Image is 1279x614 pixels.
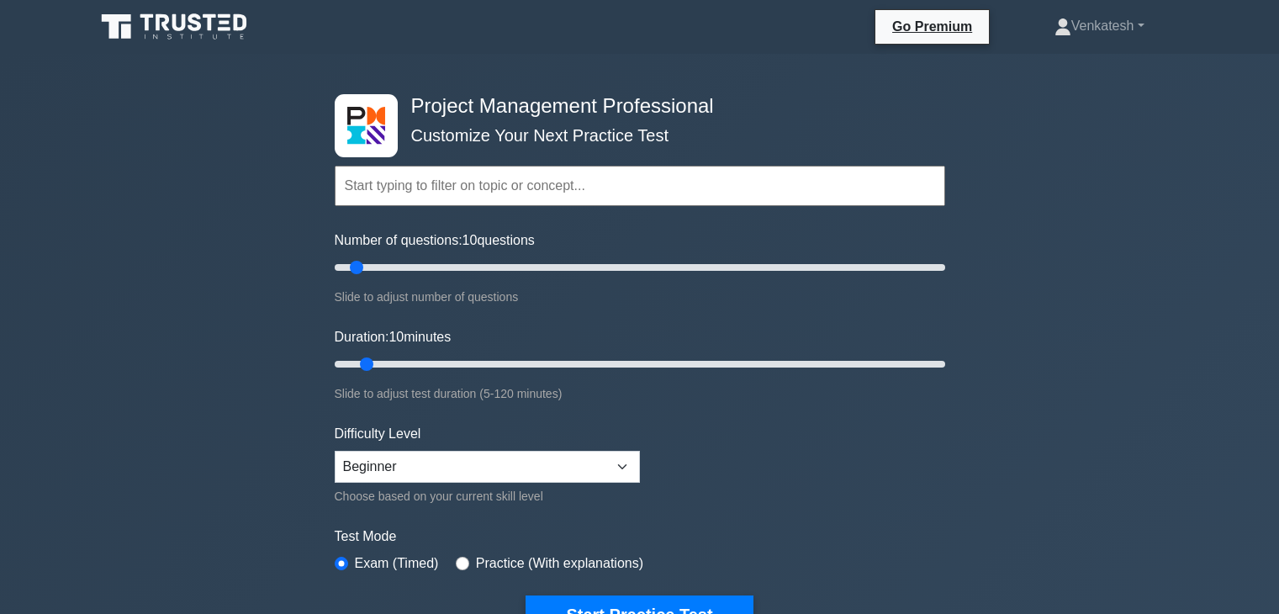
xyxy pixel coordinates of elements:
a: Go Premium [882,16,982,37]
label: Test Mode [335,527,945,547]
div: Slide to adjust number of questions [335,287,945,307]
label: Duration: minutes [335,327,452,347]
h4: Project Management Professional [404,94,863,119]
label: Number of questions: questions [335,230,535,251]
span: 10 [388,330,404,344]
input: Start typing to filter on topic or concept... [335,166,945,206]
div: Slide to adjust test duration (5-120 minutes) [335,384,945,404]
label: Difficulty Level [335,424,421,444]
label: Practice (With explanations) [476,553,643,574]
a: Venkatesh [1014,9,1185,43]
label: Exam (Timed) [355,553,439,574]
div: Choose based on your current skill level [335,486,640,506]
span: 10 [462,233,478,247]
